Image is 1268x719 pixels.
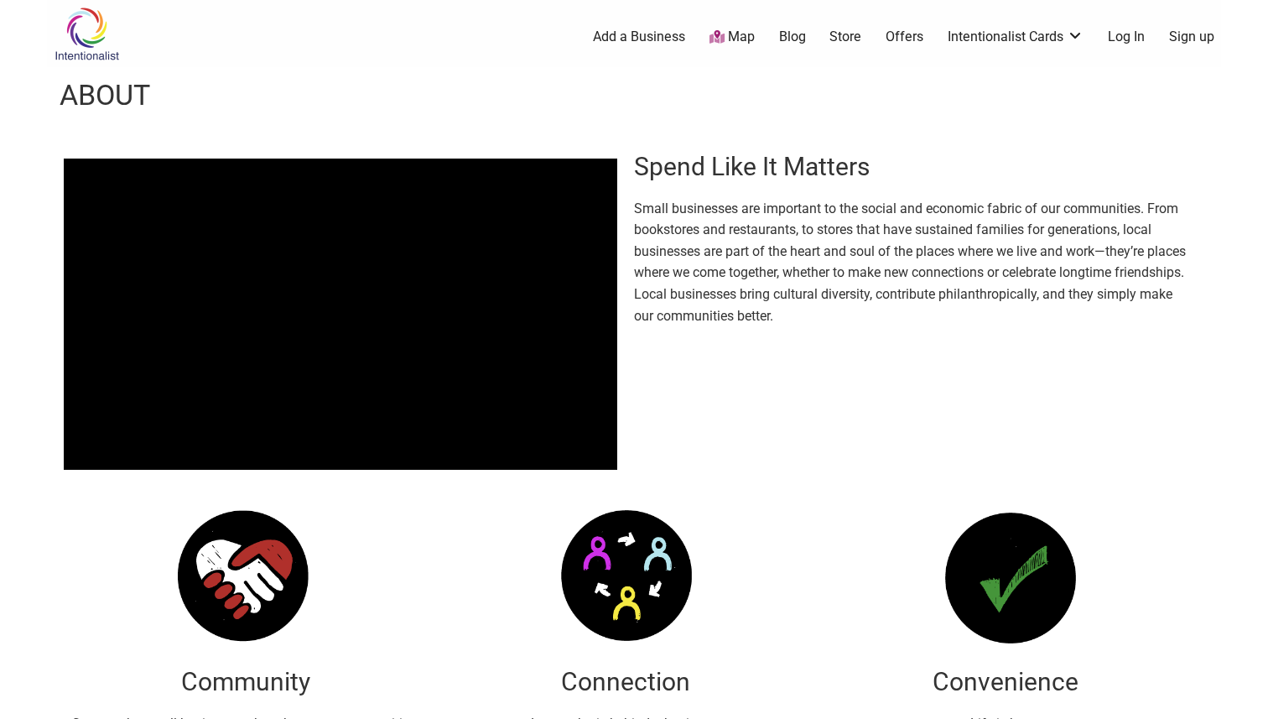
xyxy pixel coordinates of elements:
[634,149,1187,185] h2: Spend Like It Matters
[170,500,321,651] img: about-image-3.png
[779,28,806,46] a: Blog
[1169,28,1214,46] a: Sign up
[829,28,861,46] a: Store
[47,7,127,61] img: Intentionalist
[634,198,1187,327] p: Small businesses are important to the social and economic fabric of our communities. From booksto...
[550,500,701,651] img: about-image-2.png
[824,664,1187,700] h2: Convenience
[444,664,807,700] h2: Connection
[886,28,923,46] a: Offers
[60,76,150,116] h1: About
[64,664,427,700] h2: Community
[593,28,685,46] a: Add a Business
[709,28,755,47] a: Map
[948,28,1084,46] a: Intentionalist Cards
[930,500,1081,651] img: about-image-1.png
[1108,28,1145,46] a: Log In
